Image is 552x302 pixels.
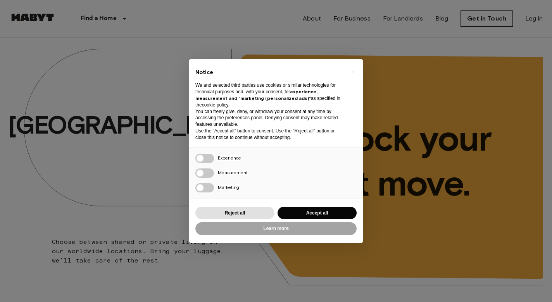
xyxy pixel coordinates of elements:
button: Accept all [278,207,357,220]
span: Marketing [218,184,239,190]
button: Reject all [195,207,274,220]
button: Close this notice [347,65,359,78]
p: We and selected third parties use cookies or similar technologies for technical purposes and, wit... [195,82,344,108]
h2: Notice [195,69,344,76]
p: You can freely give, deny, or withdraw your consent at any time by accessing the preferences pane... [195,108,344,128]
span: Measurement [218,170,248,175]
span: Experience [218,155,241,161]
strong: experience, measurement and “marketing (personalized ads)” [195,89,317,101]
button: Learn more [195,222,357,235]
p: Use the “Accept all” button to consent. Use the “Reject all” button or close this notice to conti... [195,128,344,141]
span: × [352,67,354,76]
a: cookie policy [202,102,228,108]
